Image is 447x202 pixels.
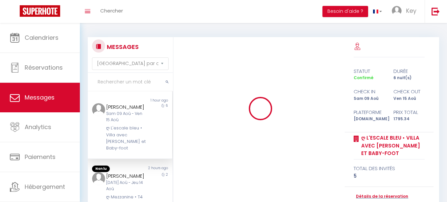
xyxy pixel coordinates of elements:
div: Ven 15 Aoû [389,96,429,102]
span: Key [406,7,416,15]
span: Analytics [25,123,51,131]
span: Hébergement [25,183,65,191]
div: [PERSON_NAME] [106,172,147,180]
span: 6 [166,103,168,108]
div: ღ L'escale bleu • Villa avec [PERSON_NAME] et Baby-foot [106,125,147,152]
div: durée [389,67,429,75]
span: Non lu [92,166,110,172]
div: Sam 09 Aoû [349,96,389,102]
div: [PERSON_NAME] [106,103,147,111]
div: Sam 09 Aoû - Ven 15 Aoû [106,111,147,123]
div: statut [349,67,389,75]
a: ღ L'escale bleu • Villa avec [PERSON_NAME] et Baby-foot [359,134,425,157]
div: 5 [354,172,425,180]
div: Prix total [389,108,429,116]
div: check in [349,88,389,96]
span: Calendriers [25,34,59,42]
img: ... [392,6,402,16]
input: Rechercher un mot clé [88,73,173,91]
span: Messages [25,93,55,101]
span: Confirmé [354,75,373,80]
div: total des invités [354,165,425,172]
span: 2 [166,172,168,177]
img: ... [92,172,105,185]
h3: MESSAGES [105,39,139,54]
div: 6 nuit(s) [389,75,429,81]
div: 2 hours ago [130,166,172,172]
div: check out [389,88,429,96]
img: logout [432,7,440,15]
a: Détails de la réservation [354,193,408,200]
div: 1795.34 [389,116,429,122]
div: Plateforme [349,108,389,116]
img: Super Booking [20,5,60,17]
div: 1 hour ago [130,98,172,103]
div: [DOMAIN_NAME] [349,116,389,122]
span: Paiements [25,153,56,161]
span: Chercher [100,7,123,14]
img: ... [92,103,105,116]
div: [DATE] Aoû - Jeu 14 Aoû [106,180,147,192]
span: Réservations [25,63,63,72]
button: Besoin d'aide ? [322,6,368,17]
